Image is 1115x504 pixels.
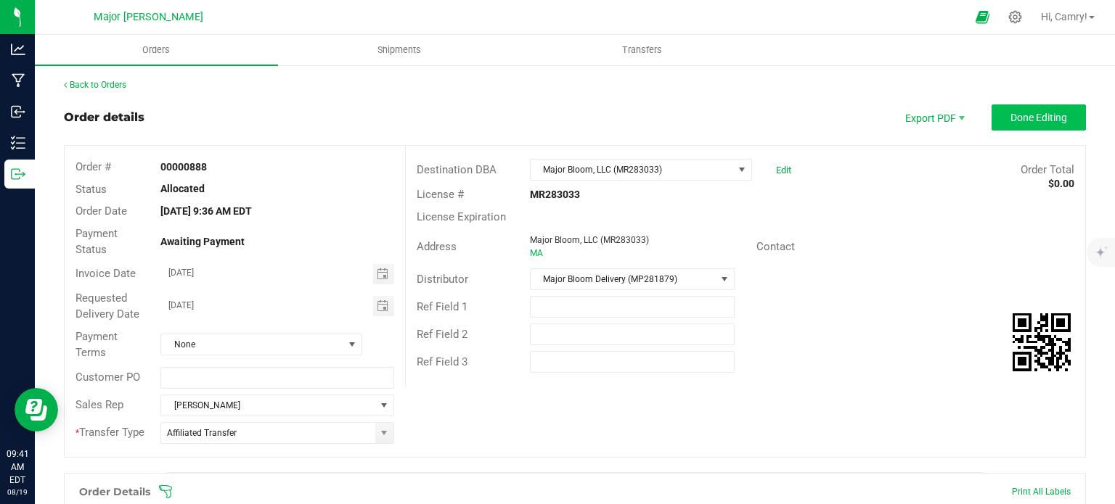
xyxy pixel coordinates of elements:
[373,264,394,284] span: Toggle calendar
[75,267,136,280] span: Invoice Date
[11,167,25,181] inline-svg: Outbound
[417,163,497,176] span: Destination DBA
[160,205,252,217] strong: [DATE] 9:36 AM EDT
[75,183,107,196] span: Status
[64,109,144,126] div: Order details
[1048,178,1074,189] strong: $0.00
[161,395,375,416] span: [PERSON_NAME]
[7,487,28,497] p: 08/19
[530,235,649,245] span: Major Bloom, LLC (MR283033)
[75,426,144,439] span: Transfer Type
[161,334,343,355] span: None
[15,388,58,431] iframe: Resource center
[160,236,245,247] strong: Awaiting Payment
[521,35,764,65] a: Transfers
[75,371,140,384] span: Customer PO
[11,73,25,88] inline-svg: Manufacturing
[417,273,468,286] span: Distributor
[11,104,25,119] inline-svg: Inbound
[992,104,1086,131] button: Done Editing
[966,3,999,31] span: Open Ecommerce Menu
[358,44,441,57] span: Shipments
[75,398,123,411] span: Sales Rep
[417,300,467,313] span: Ref Field 1
[123,44,189,57] span: Orders
[75,292,139,321] span: Requested Delivery Date
[35,35,278,65] a: Orders
[417,328,467,341] span: Ref Field 2
[7,447,28,487] p: 09:41 AM EDT
[1010,112,1067,123] span: Done Editing
[75,160,111,173] span: Order #
[75,330,118,360] span: Payment Terms
[64,80,126,90] a: Back to Orders
[11,136,25,150] inline-svg: Inventory
[530,248,543,258] span: MA
[373,296,394,316] span: Toggle calendar
[603,44,682,57] span: Transfers
[890,104,977,131] li: Export PDF
[531,160,733,180] span: Major Bloom, LLC (MR283033)
[1013,313,1071,371] img: Scan me!
[1013,313,1071,371] qrcode: 00000888
[278,35,521,65] a: Shipments
[530,189,580,200] strong: MR283033
[160,183,205,194] strong: Allocated
[1006,10,1024,24] div: Manage settings
[417,188,464,201] span: License #
[1041,11,1087,22] span: Hi, Camry!
[776,165,791,175] a: Edit
[1021,163,1074,176] span: Order Total
[94,11,203,23] span: Major [PERSON_NAME]
[531,269,716,289] span: Major Bloom Delivery (MP281879)
[417,240,457,253] span: Address
[756,240,795,253] span: Contact
[79,486,150,497] h1: Order Details
[417,210,506,223] span: License Expiration
[160,161,207,173] strong: 00000888
[417,355,467,368] span: Ref Field 3
[11,42,25,57] inline-svg: Analytics
[75,227,118,257] span: Payment Status
[75,205,127,218] span: Order Date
